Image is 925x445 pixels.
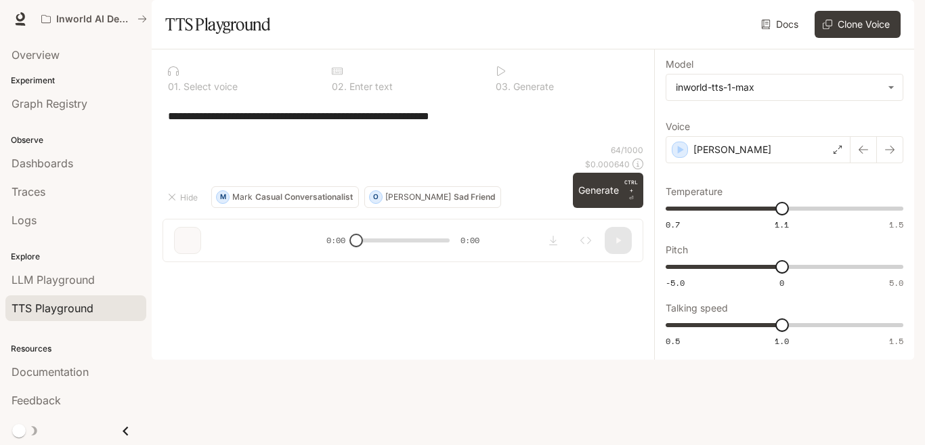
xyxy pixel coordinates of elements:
h1: TTS Playground [165,11,270,38]
span: 0.5 [666,335,680,347]
div: inworld-tts-1-max [666,75,903,100]
span: 1.0 [775,335,789,347]
span: 1.1 [775,219,789,230]
p: Sad Friend [454,193,495,201]
span: 1.5 [889,219,903,230]
p: Model [666,60,693,69]
button: Clone Voice [815,11,901,38]
p: [PERSON_NAME] [385,193,451,201]
p: CTRL + [624,178,638,194]
div: M [217,186,229,208]
p: 0 3 . [496,82,511,91]
div: inworld-tts-1-max [676,81,881,94]
p: 0 2 . [332,82,347,91]
p: Generate [511,82,554,91]
div: O [370,186,382,208]
button: MMarkCasual Conversationalist [211,186,359,208]
p: 64 / 1000 [611,144,643,156]
p: Pitch [666,245,688,255]
span: 1.5 [889,335,903,347]
span: 5.0 [889,277,903,289]
p: Talking speed [666,303,728,313]
p: [PERSON_NAME] [693,143,771,156]
p: Inworld AI Demos [56,14,132,25]
p: 0 1 . [168,82,181,91]
p: Enter text [347,82,393,91]
span: 0.7 [666,219,680,230]
button: Hide [163,186,206,208]
button: GenerateCTRL +⏎ [573,173,643,208]
p: ⏎ [624,178,638,203]
p: Casual Conversationalist [255,193,353,201]
p: Mark [232,193,253,201]
a: Docs [758,11,804,38]
p: Select voice [181,82,238,91]
span: -5.0 [666,277,685,289]
p: $ 0.000640 [585,158,630,170]
span: 0 [779,277,784,289]
p: Voice [666,122,690,131]
p: Temperature [666,187,723,196]
button: All workspaces [35,5,153,33]
button: O[PERSON_NAME]Sad Friend [364,186,501,208]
